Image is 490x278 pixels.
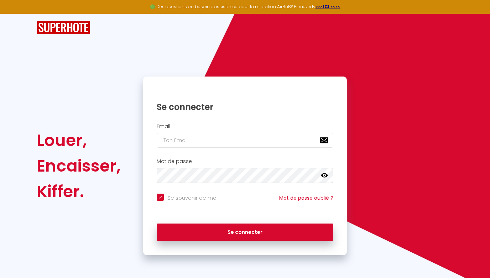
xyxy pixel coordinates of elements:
[37,21,90,34] img: SuperHote logo
[37,127,121,153] div: Louer,
[157,158,333,164] h2: Mot de passe
[37,153,121,179] div: Encaisser,
[279,194,333,201] a: Mot de passe oublié ?
[157,224,333,241] button: Se connecter
[157,133,333,148] input: Ton Email
[157,101,333,112] h1: Se connecter
[316,4,340,10] a: >>> ICI <<<<
[37,179,121,204] div: Kiffer.
[157,124,333,130] h2: Email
